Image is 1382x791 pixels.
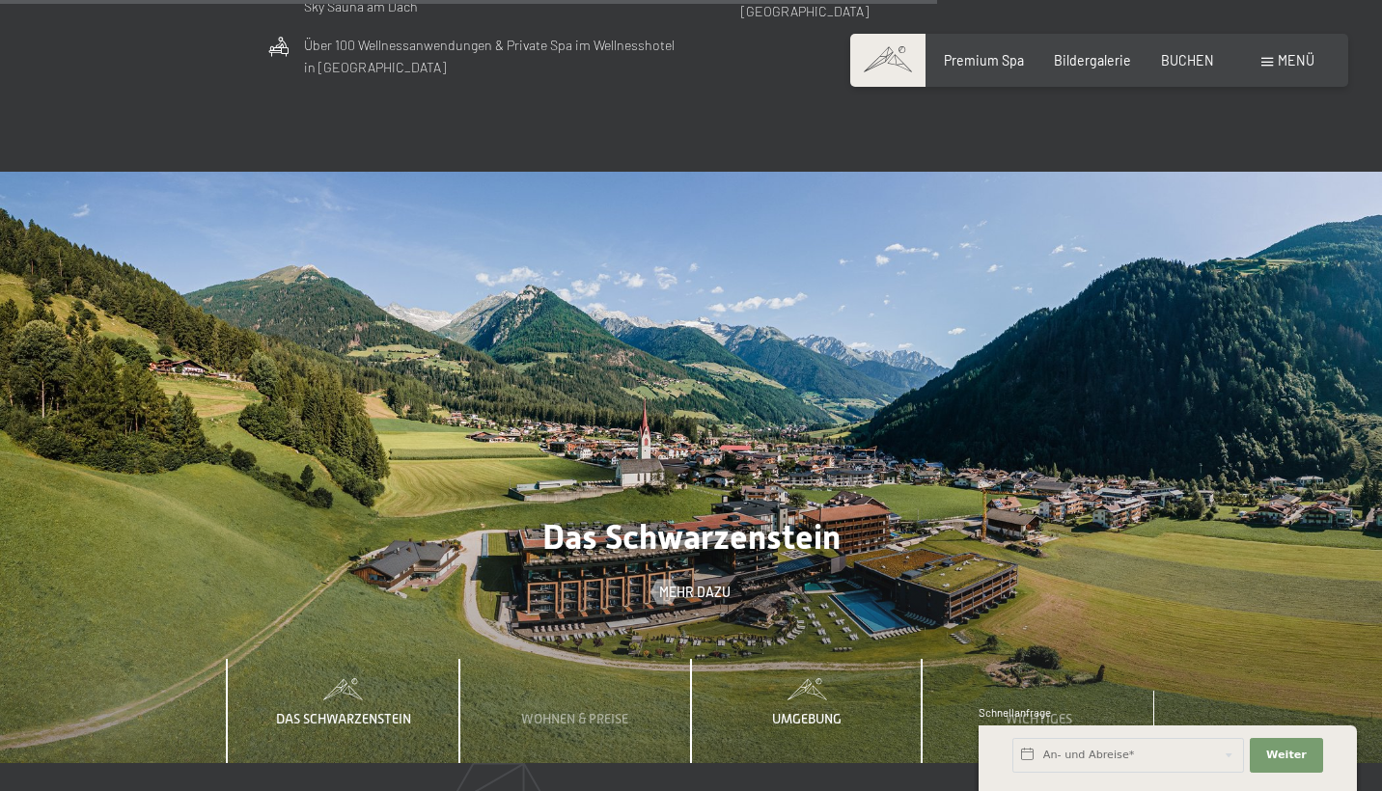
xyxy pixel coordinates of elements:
[977,750,981,763] span: 1
[276,711,411,726] span: Das Schwarzenstein
[304,35,678,78] p: Über 100 Wellnessanwendungen & Private Spa im Wellnesshotel in [GEOGRAPHIC_DATA]
[1266,748,1307,763] span: Weiter
[521,711,628,726] span: Wohnen & Preise
[1054,52,1131,68] a: Bildergalerie
[1161,52,1214,68] a: BUCHEN
[944,52,1024,68] a: Premium Spa
[1250,738,1323,773] button: Weiter
[542,517,841,557] span: Das Schwarzenstein
[772,711,842,726] span: Umgebung
[504,441,663,460] span: Einwilligung Marketing*
[659,583,731,602] span: Mehr dazu
[651,583,732,602] a: Mehr dazu
[979,706,1051,719] span: Schnellanfrage
[1278,52,1314,68] span: Menü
